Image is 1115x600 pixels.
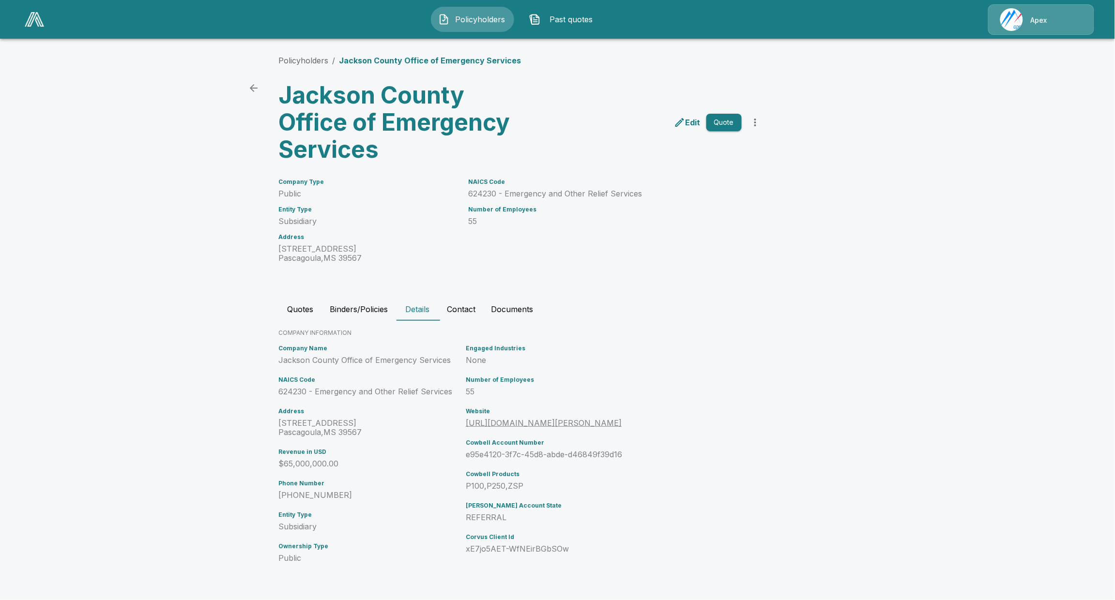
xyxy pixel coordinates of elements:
a: Policyholders [279,56,329,65]
img: Agency Icon [1000,8,1023,31]
button: more [746,113,765,132]
h6: Ownership Type [279,543,462,550]
h6: Number of Employees [466,376,696,383]
h6: Corvus Client Id [466,534,696,540]
a: back [244,78,263,98]
button: Documents [484,298,541,321]
h3: Jackson County Office of Emergency Services [279,82,518,163]
p: $65,000,000.00 [279,459,462,468]
p: COMPANY INFORMATION [279,329,837,337]
p: 624230 - Emergency and Other Relief Services [279,387,462,396]
button: Policyholders IconPolicyholders [431,7,514,32]
h6: [PERSON_NAME] Account State [466,502,696,509]
p: [PHONE_NUMBER] [279,491,462,500]
p: 55 [469,217,742,226]
button: Details [396,298,440,321]
p: REFERRAL [466,513,696,522]
p: Subsidiary [279,217,457,226]
h6: NAICS Code [279,376,462,383]
p: 55 [466,387,696,396]
h6: Revenue in USD [279,449,462,455]
h6: Website [466,408,696,415]
span: Policyholders [454,14,507,25]
img: Past quotes Icon [529,14,541,25]
p: Public [279,554,462,563]
p: xE7jo5AET-WfNEirBGbSOw [466,544,696,554]
li: / [333,55,336,66]
h6: Cowbell Products [466,471,696,478]
h6: NAICS Code [469,179,742,185]
h6: Number of Employees [469,206,742,213]
button: Binders/Policies [322,298,396,321]
h6: Entity Type [279,206,457,213]
p: e95e4120-3f7c-45d8-abde-d46849f39d16 [466,450,696,459]
p: None [466,356,696,365]
button: Quotes [279,298,322,321]
span: Past quotes [545,14,598,25]
p: Apex [1031,15,1047,25]
h6: Phone Number [279,480,462,487]
p: 624230 - Emergency and Other Relief Services [469,189,742,198]
a: edit [672,115,703,130]
h6: Cowbell Account Number [466,439,696,446]
h6: Entity Type [279,511,462,518]
img: Policyholders Icon [438,14,450,25]
h6: Address [279,408,462,415]
p: P100,P250,ZSP [466,481,696,491]
button: Contact [440,298,484,321]
a: [URL][DOMAIN_NAME][PERSON_NAME] [466,418,622,428]
p: [STREET_ADDRESS] Pascagoula , MS 39567 [279,244,457,263]
p: Public [279,189,457,198]
h6: Address [279,234,457,240]
h6: Company Name [279,345,462,352]
a: Agency IconApex [988,4,1094,35]
button: Past quotes IconPast quotes [522,7,605,32]
p: Jackson County Office of Emergency Services [279,356,462,365]
h6: Engaged Industries [466,345,696,352]
img: AA Logo [25,12,44,27]
p: Jackson County Office of Emergency Services [339,55,521,66]
button: Quote [706,114,742,132]
nav: breadcrumb [279,55,521,66]
p: [STREET_ADDRESS] Pascagoula , MS 39567 [279,419,462,437]
div: policyholder tabs [279,298,837,321]
p: Subsidiary [279,522,462,531]
p: Edit [686,117,701,128]
h6: Company Type [279,179,457,185]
